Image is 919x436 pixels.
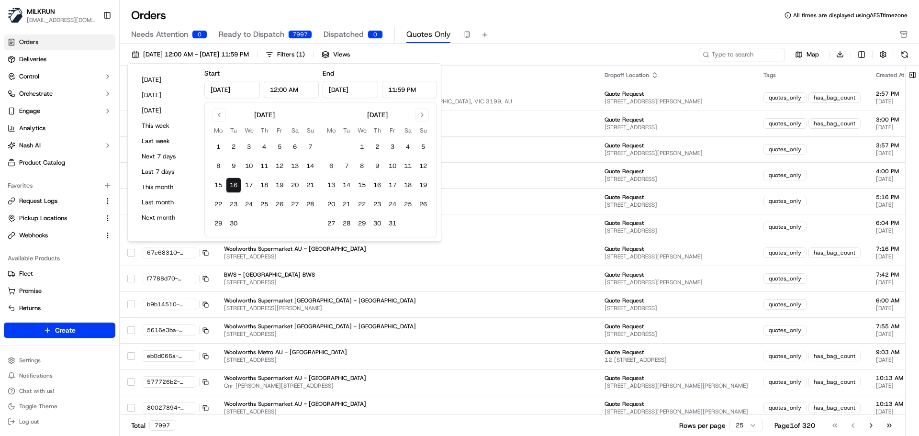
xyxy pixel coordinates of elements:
img: 1736555255976-a54dd68f-1ca7-489b-9aae-adbdc363a1c4 [19,149,27,157]
div: [DATE] [254,110,275,120]
button: 5 [415,139,431,155]
img: Balvinder Singh Punie [10,165,25,180]
button: 24 [241,197,257,212]
span: Pickup Locations [19,214,67,223]
span: [PERSON_NAME] [30,174,78,182]
span: Quote Request [605,348,748,356]
span: [DATE] [876,98,914,105]
button: 20 [287,178,303,193]
button: 31 [385,216,400,231]
span: Engage [19,107,40,115]
span: 6:00 AM [876,297,914,304]
span: 10:13 AM [876,400,914,408]
span: has_bag_count [814,120,855,127]
span: [STREET_ADDRESS][PERSON_NAME] [605,149,748,157]
span: [STREET_ADDRESS] [224,330,589,338]
img: Nash [10,10,29,29]
button: See all [148,123,174,134]
span: [STREET_ADDRESS][PERSON_NAME] [605,253,748,260]
th: Friday [385,125,400,135]
input: Date [204,81,260,98]
span: has_bag_count [814,249,855,257]
span: 3:00 PM [876,116,914,123]
span: [DATE] [85,174,104,182]
input: Type to search [699,48,785,61]
label: Start [204,69,220,78]
button: 24 [385,197,400,212]
button: 12 [272,158,287,174]
button: 15 [211,178,226,193]
a: Request Logs [8,197,100,205]
span: [STREET_ADDRESS][PERSON_NAME] [605,279,748,286]
a: Fleet [8,269,112,278]
th: Saturday [400,125,415,135]
button: Chat with us! [4,384,115,398]
button: 27 [287,197,303,212]
span: quotes_only [769,223,801,231]
button: 18 [257,178,272,193]
button: 7 [303,139,318,155]
span: Quote Request [605,219,748,227]
button: 23 [370,197,385,212]
div: 0 [368,30,383,39]
th: Wednesday [241,125,257,135]
button: Views [317,48,354,61]
span: quotes_only [769,275,801,282]
span: Quote Request [605,245,748,253]
div: Dropoff Location [605,71,748,79]
th: Monday [211,125,226,135]
span: quotes_only [769,120,801,127]
span: 5:16 PM [876,193,914,201]
button: 8 [211,158,226,174]
span: [STREET_ADDRESS] [605,227,748,235]
span: All times are displayed using AEST timezone [793,11,908,19]
span: [STREET_ADDRESS][PERSON_NAME] [605,98,748,105]
button: 4 [257,139,272,155]
span: [DATE] [876,123,914,131]
a: Deliveries [4,52,115,67]
span: [EMAIL_ADDRESS][DOMAIN_NAME] [27,16,95,24]
span: Ready to Dispatch [219,29,284,40]
a: Powered byPylon [67,237,116,245]
button: 577726b2-3cea-4e79-b8bb-1c5be21e2e91 [143,376,209,388]
span: quotes_only [769,171,801,179]
button: Next month [137,211,195,224]
button: 3 [241,139,257,155]
th: Tuesday [226,125,241,135]
span: [STREET_ADDRESS] [224,279,589,286]
button: 15 [354,178,370,193]
span: Quote Request [605,90,748,98]
button: Go to previous month [213,108,226,122]
button: 13 [324,178,339,193]
span: Deliveries [19,55,46,64]
img: 1736555255976-a54dd68f-1ca7-489b-9aae-adbdc363a1c4 [10,91,27,109]
div: We're available if you need us! [43,101,132,109]
span: Knowledge Base [19,214,73,224]
th: Monday [324,125,339,135]
button: Orchestrate [4,86,115,101]
span: Views [333,50,350,59]
div: [DATE] [367,110,388,120]
span: has_bag_count [814,404,855,412]
button: [DATE] 12:00 AM - [DATE] 11:59 PM [127,48,253,61]
button: 1 [211,139,226,155]
span: 67c68310-56c8-4f46-a454-47efabdcfea0 [147,249,192,257]
button: Settings [4,354,115,367]
span: Woolworths Supermarket [GEOGRAPHIC_DATA] - [GEOGRAPHIC_DATA] [224,297,589,304]
span: 6:04 PM [876,219,914,227]
button: 7 [339,158,354,174]
button: Last 7 days [137,165,195,179]
span: Quote Request [605,193,748,201]
span: 7:42 PM [876,271,914,279]
button: Request Logs [4,193,115,209]
span: Quote Request [605,168,748,175]
button: This week [137,119,195,133]
button: Nash AI [4,138,115,153]
button: 20 [324,197,339,212]
th: Sunday [303,125,318,135]
button: Go to next month [415,108,429,122]
span: Returns [19,304,41,313]
span: Fleet [19,269,33,278]
span: Toggle Theme [19,402,57,410]
button: [DATE] [137,89,195,102]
